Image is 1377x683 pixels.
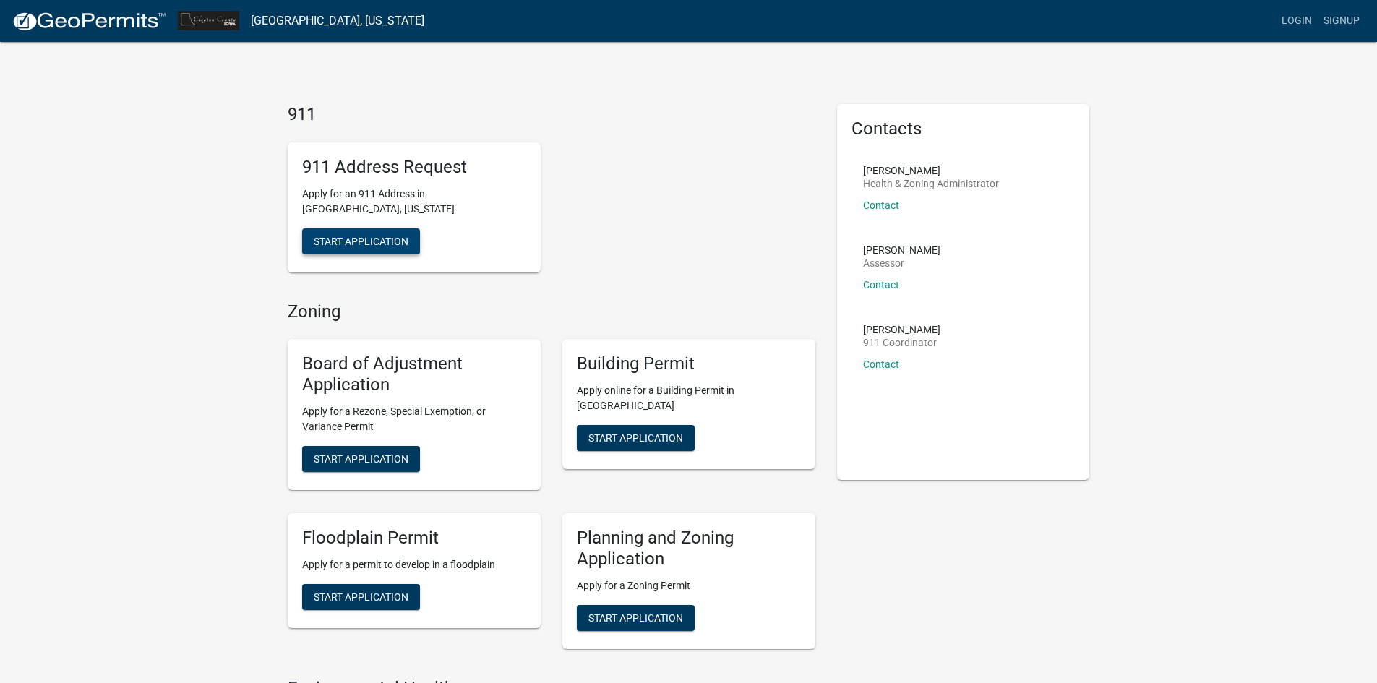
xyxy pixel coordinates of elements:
[588,611,683,623] span: Start Application
[863,166,999,176] p: [PERSON_NAME]
[851,119,1076,139] h5: Contacts
[288,301,815,322] h4: Zoning
[577,528,801,570] h5: Planning and Zoning Application
[251,9,424,33] a: [GEOGRAPHIC_DATA], [US_STATE]
[863,258,940,268] p: Assessor
[863,358,899,370] a: Contact
[863,199,899,211] a: Contact
[588,432,683,444] span: Start Application
[302,404,526,434] p: Apply for a Rezone, Special Exemption, or Variance Permit
[863,179,999,189] p: Health & Zoning Administrator
[302,584,420,610] button: Start Application
[302,157,526,178] h5: 911 Address Request
[302,446,420,472] button: Start Application
[577,383,801,413] p: Apply online for a Building Permit in [GEOGRAPHIC_DATA]
[863,325,940,335] p: [PERSON_NAME]
[863,338,940,348] p: 911 Coordinator
[302,353,526,395] h5: Board of Adjustment Application
[302,186,526,217] p: Apply for an 911 Address in [GEOGRAPHIC_DATA], [US_STATE]
[577,605,695,631] button: Start Application
[302,528,526,549] h5: Floodplain Permit
[302,228,420,254] button: Start Application
[288,104,815,125] h4: 911
[314,452,408,464] span: Start Application
[302,557,526,572] p: Apply for a permit to develop in a floodplain
[1318,7,1365,35] a: Signup
[863,245,940,255] p: [PERSON_NAME]
[577,353,801,374] h5: Building Permit
[577,425,695,451] button: Start Application
[1276,7,1318,35] a: Login
[178,11,239,30] img: Clayton County, Iowa
[577,578,801,593] p: Apply for a Zoning Permit
[863,279,899,291] a: Contact
[314,235,408,246] span: Start Application
[314,590,408,602] span: Start Application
